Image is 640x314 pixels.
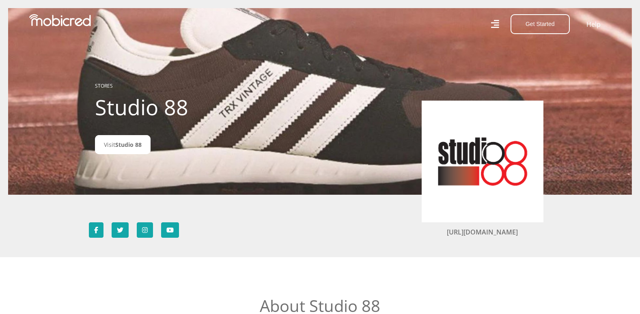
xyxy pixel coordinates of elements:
a: Follow Studio 88 on Twitter [112,222,129,238]
a: Subscribe to Studio 88 on YouTube [161,222,179,238]
a: STORES [95,82,113,89]
a: Follow Studio 88 on Facebook [89,222,103,238]
a: VisitStudio 88 [95,135,151,154]
a: [URL][DOMAIN_NAME] [447,228,518,237]
h1: Studio 88 [95,95,276,120]
a: Help [586,19,601,30]
span: Studio 88 [115,141,142,148]
a: Follow Studio 88 on Instagram [137,222,153,238]
img: Studio 88 [434,113,531,210]
button: Get Started [511,14,570,34]
img: Mobicred [29,14,91,26]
